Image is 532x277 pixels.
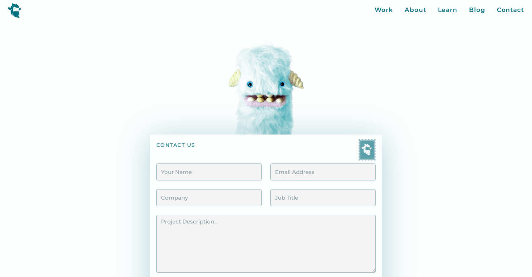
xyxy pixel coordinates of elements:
a: About [405,5,426,15]
img: A pop-up yeti head! [228,42,304,135]
a: Learn [438,5,458,15]
input: Company [156,189,262,206]
a: Blog [469,5,485,15]
img: Yeti postage stamp [358,139,376,161]
h1: contact us [156,142,195,161]
a: Work [375,5,393,15]
input: Job Title [270,189,376,206]
img: yeti logo icon [8,3,21,18]
a: Contact [497,5,524,15]
input: Your Name [156,163,262,180]
input: Email Address [270,163,376,180]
